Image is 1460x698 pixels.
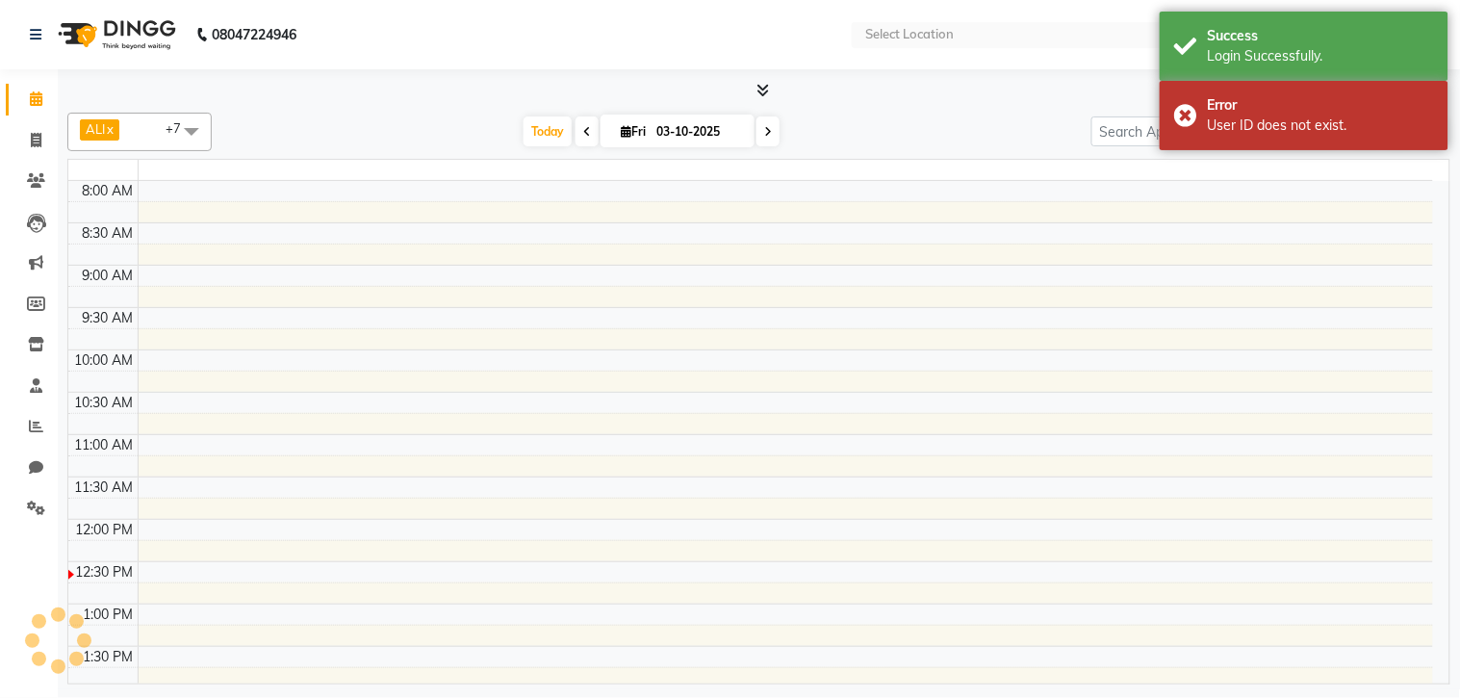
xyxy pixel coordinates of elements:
div: Select Location [865,25,954,44]
img: logo [49,8,181,62]
span: Fri [616,124,651,139]
span: ALI [86,121,105,137]
div: Success [1208,26,1434,46]
div: 12:00 PM [72,520,138,540]
div: Error [1208,95,1434,116]
div: Login Successfully. [1208,46,1434,66]
div: 10:30 AM [71,393,138,413]
div: 11:30 AM [71,478,138,498]
div: 9:30 AM [79,308,138,328]
input: Search Appointment [1091,116,1260,146]
b: 08047224946 [212,8,296,62]
div: 8:00 AM [79,181,138,201]
span: +7 [166,120,195,136]
div: 1:00 PM [80,605,138,625]
div: User ID does not exist. [1208,116,1434,136]
div: 1:30 PM [80,647,138,667]
div: 9:00 AM [79,266,138,286]
span: Today [524,116,572,146]
div: 12:30 PM [72,562,138,582]
div: 8:30 AM [79,223,138,244]
div: 10:00 AM [71,350,138,371]
input: 2025-10-03 [651,117,747,146]
a: x [105,121,114,137]
div: 11:00 AM [71,435,138,455]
